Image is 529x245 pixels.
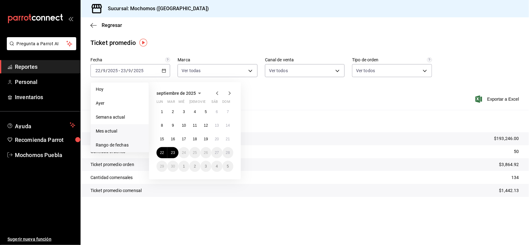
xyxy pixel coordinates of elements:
[90,117,519,125] p: Resumen
[128,68,131,73] input: --
[90,174,133,181] p: Cantidad comensales
[96,128,144,134] span: Mes actual
[223,106,233,117] button: 7 de septiembre de 2025
[194,110,196,114] abbr: 4 de septiembre de 2025
[7,37,76,50] button: Pregunta a Parrot AI
[215,137,219,141] abbr: 20 de septiembre de 2025
[156,133,167,145] button: 15 de septiembre de 2025
[90,161,134,168] p: Ticket promedio orden
[193,137,197,141] abbr: 18 de septiembre de 2025
[4,45,76,51] a: Pregunta a Parrot AI
[96,100,144,107] span: Ayer
[17,41,67,47] span: Pregunta a Parrot AI
[106,68,108,73] span: /
[68,16,73,21] button: open_drawer_menu
[156,147,167,158] button: 22 de septiembre de 2025
[156,106,167,117] button: 1 de septiembre de 2025
[226,151,230,155] abbr: 28 de septiembre de 2025
[201,106,211,117] button: 5 de septiembre de 2025
[223,147,233,158] button: 28 de septiembre de 2025
[189,133,200,145] button: 18 de septiembre de 2025
[201,161,211,172] button: 3 de octubre de 2025
[189,106,200,117] button: 4 de septiembre de 2025
[15,93,75,101] span: Inventarios
[15,78,75,86] span: Personal
[96,142,144,148] span: Rango de fechas
[156,90,203,97] button: septiembre de 2025
[223,133,233,145] button: 21 de septiembre de 2025
[215,123,219,128] abbr: 13 de septiembre de 2025
[205,164,207,168] abbr: 3 de octubre de 2025
[15,151,75,159] span: Mochomos Puebla
[223,100,230,106] abbr: domingo
[227,110,229,114] abbr: 7 de septiembre de 2025
[179,106,189,117] button: 3 de septiembre de 2025
[102,22,122,28] span: Regresar
[179,133,189,145] button: 17 de septiembre de 2025
[161,110,163,114] abbr: 1 de septiembre de 2025
[165,57,170,62] svg: Información delimitada a máximo 62 días.
[119,68,120,73] span: -
[167,100,175,106] abbr: martes
[204,151,208,155] abbr: 26 de septiembre de 2025
[512,174,519,181] p: 134
[90,58,170,62] label: Fecha
[189,100,226,106] abbr: jueves
[167,133,178,145] button: 16 de septiembre de 2025
[211,161,222,172] button: 4 de octubre de 2025
[227,164,229,168] abbr: 5 de octubre de 2025
[171,164,175,168] abbr: 30 de septiembre de 2025
[215,151,219,155] abbr: 27 de septiembre de 2025
[172,123,174,128] abbr: 9 de septiembre de 2025
[182,151,186,155] abbr: 24 de septiembre de 2025
[161,123,163,128] abbr: 8 de septiembre de 2025
[201,120,211,131] button: 12 de septiembre de 2025
[179,100,184,106] abbr: miércoles
[216,164,218,168] abbr: 4 de octubre de 2025
[201,133,211,145] button: 19 de septiembre de 2025
[223,161,233,172] button: 5 de octubre de 2025
[131,68,133,73] span: /
[189,147,200,158] button: 25 de septiembre de 2025
[193,123,197,128] abbr: 11 de septiembre de 2025
[183,164,185,168] abbr: 1 de octubre de 2025
[167,161,178,172] button: 30 de septiembre de 2025
[211,133,222,145] button: 20 de septiembre de 2025
[15,121,67,129] span: Ayuda
[427,57,432,62] svg: Todas las órdenes contabilizan 1 comensal a excepción de órdenes de mesa con comensales obligator...
[133,68,144,73] input: ----
[499,161,519,168] p: $3,864.92
[204,137,208,141] abbr: 19 de septiembre de 2025
[160,164,164,168] abbr: 29 de septiembre de 2025
[167,106,178,117] button: 2 de septiembre de 2025
[90,22,122,28] button: Regresar
[189,120,200,131] button: 11 de septiembre de 2025
[514,148,519,155] p: 50
[103,5,209,12] h3: Sucursal: Mochomos ([GEOGRAPHIC_DATA])
[15,136,75,144] span: Recomienda Parrot
[183,110,185,114] abbr: 3 de septiembre de 2025
[204,123,208,128] abbr: 12 de septiembre de 2025
[189,161,200,172] button: 2 de octubre de 2025
[101,68,103,73] span: /
[108,68,118,73] input: ----
[167,147,178,158] button: 23 de septiembre de 2025
[171,137,175,141] abbr: 16 de septiembre de 2025
[265,58,345,62] label: Canal de venta
[139,39,147,46] img: Tooltip marker
[182,68,201,74] span: Ver todas
[179,161,189,172] button: 1 de octubre de 2025
[15,63,75,71] span: Reportes
[356,68,375,74] span: Ver todos
[95,68,101,73] input: --
[499,187,519,194] p: $1,442.13
[156,161,167,172] button: 29 de septiembre de 2025
[126,68,128,73] span: /
[226,123,230,128] abbr: 14 de septiembre de 2025
[96,114,144,120] span: Semana actual
[226,137,230,141] abbr: 21 de septiembre de 2025
[156,91,196,96] span: septiembre de 2025
[179,147,189,158] button: 24 de septiembre de 2025
[156,120,167,131] button: 8 de septiembre de 2025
